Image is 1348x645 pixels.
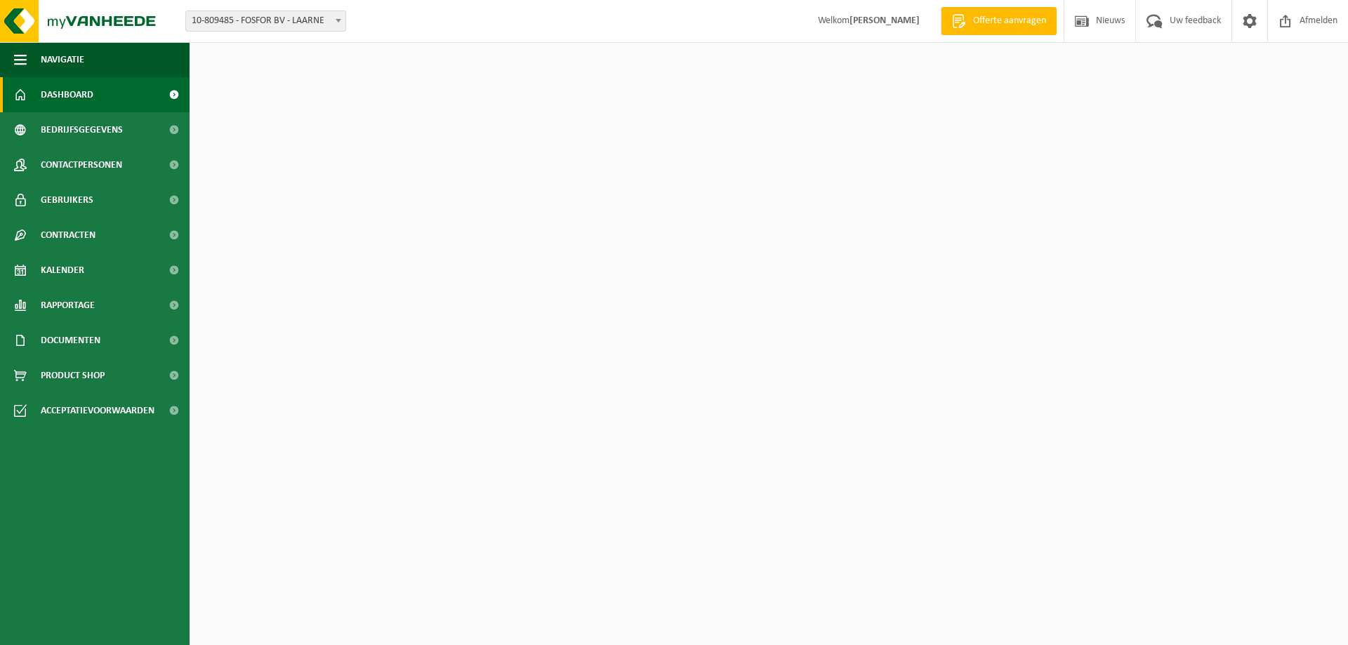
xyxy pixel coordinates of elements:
span: Dashboard [41,77,93,112]
span: Documenten [41,323,100,358]
span: Kalender [41,253,84,288]
span: Navigatie [41,42,84,77]
span: Product Shop [41,358,105,393]
strong: [PERSON_NAME] [850,15,920,26]
span: Gebruikers [41,182,93,218]
span: Rapportage [41,288,95,323]
span: Bedrijfsgegevens [41,112,123,147]
span: Offerte aanvragen [970,14,1050,28]
a: Offerte aanvragen [941,7,1057,35]
span: 10-809485 - FOSFOR BV - LAARNE [185,11,346,32]
span: Contactpersonen [41,147,122,182]
span: Contracten [41,218,95,253]
span: 10-809485 - FOSFOR BV - LAARNE [186,11,345,31]
span: Acceptatievoorwaarden [41,393,154,428]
